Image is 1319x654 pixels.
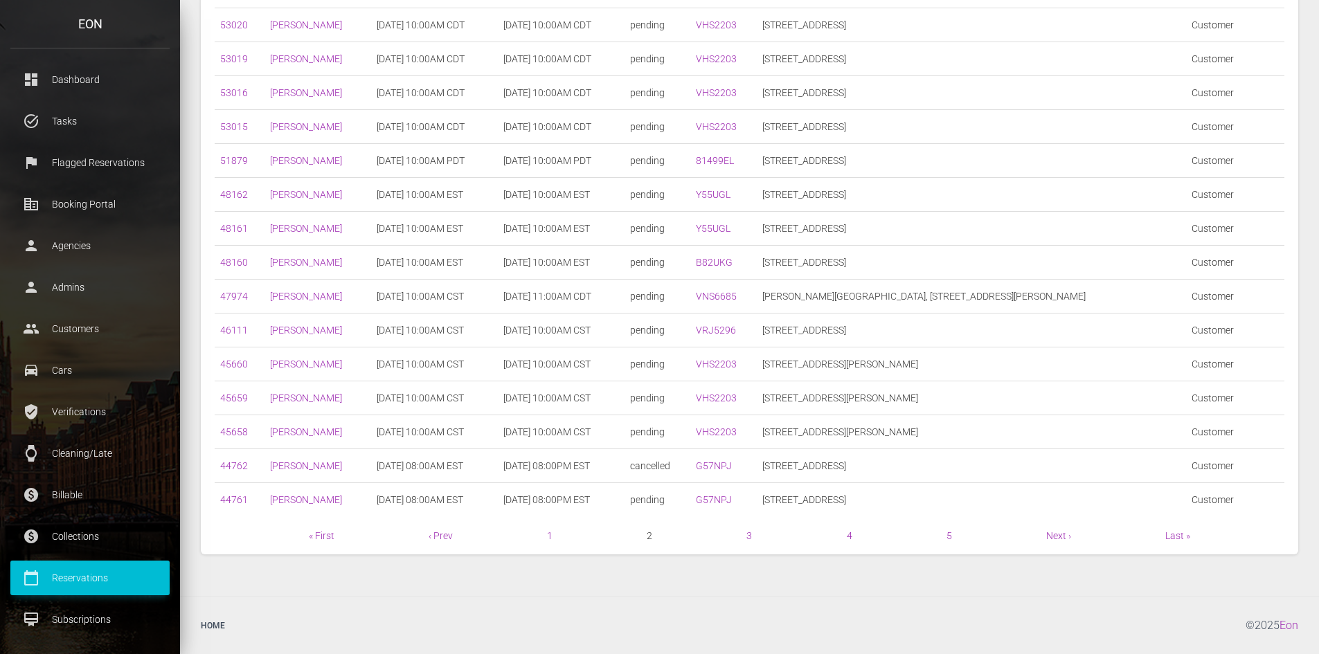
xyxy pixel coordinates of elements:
[371,76,498,110] td: [DATE] 10:00AM CDT
[1186,110,1284,144] td: Customer
[647,527,652,544] span: 2
[21,152,159,173] p: Flagged Reservations
[21,235,159,256] p: Agencies
[371,280,498,314] td: [DATE] 10:00AM CST
[371,144,498,178] td: [DATE] 10:00AM PDT
[625,110,690,144] td: pending
[371,449,498,483] td: [DATE] 08:00AM EST
[498,449,625,483] td: [DATE] 08:00PM EST
[1186,76,1284,110] td: Customer
[270,358,342,370] a: [PERSON_NAME]
[625,449,690,483] td: cancelled
[625,42,690,76] td: pending
[757,415,1185,449] td: [STREET_ADDRESS][PERSON_NAME]
[270,87,342,98] a: [PERSON_NAME]
[270,426,342,437] a: [PERSON_NAME]
[371,42,498,76] td: [DATE] 10:00AM CDT
[696,460,732,471] a: G57NPJ
[498,314,625,347] td: [DATE] 10:00AM CST
[215,527,1284,544] nav: pager
[696,19,737,30] a: VHS2203
[625,8,690,42] td: pending
[220,460,248,471] a: 44762
[757,280,1185,314] td: [PERSON_NAME][GEOGRAPHIC_DATA], [STREET_ADDRESS][PERSON_NAME]
[696,121,737,132] a: VHS2203
[309,530,334,541] a: « First
[625,246,690,280] td: pending
[21,69,159,90] p: Dashboard
[270,53,342,64] a: [PERSON_NAME]
[625,381,690,415] td: pending
[429,530,453,541] a: ‹ Prev
[498,280,625,314] td: [DATE] 11:00AM CDT
[498,42,625,76] td: [DATE] 10:00AM CDT
[10,353,170,388] a: drive_eta Cars
[10,145,170,180] a: flag Flagged Reservations
[21,277,159,298] p: Admins
[625,483,690,517] td: pending
[190,607,235,644] a: Home
[757,347,1185,381] td: [STREET_ADDRESS][PERSON_NAME]
[10,561,170,595] a: calendar_today Reservations
[1186,449,1284,483] td: Customer
[757,76,1185,110] td: [STREET_ADDRESS]
[757,449,1185,483] td: [STREET_ADDRESS]
[498,415,625,449] td: [DATE] 10:00AM CST
[220,494,248,505] a: 44761
[10,394,170,429] a: verified_user Verifications
[10,436,170,471] a: watch Cleaning/Late
[1186,280,1284,314] td: Customer
[1280,619,1298,632] a: Eon
[757,381,1185,415] td: [STREET_ADDRESS][PERSON_NAME]
[757,8,1185,42] td: [STREET_ADDRESS]
[10,104,170,138] a: task_alt Tasks
[498,110,625,144] td: [DATE] 10:00AM CDT
[270,494,342,505] a: [PERSON_NAME]
[21,401,159,422] p: Verifications
[371,110,498,144] td: [DATE] 10:00AM CDT
[696,223,730,234] a: Y55UGL
[220,53,248,64] a: 53019
[371,8,498,42] td: [DATE] 10:00AM CDT
[371,347,498,381] td: [DATE] 10:00AM CST
[847,530,852,541] a: 4
[1186,42,1284,76] td: Customer
[625,280,690,314] td: pending
[696,358,737,370] a: VHS2203
[21,318,159,339] p: Customers
[625,178,690,212] td: pending
[1186,178,1284,212] td: Customer
[757,314,1185,347] td: [STREET_ADDRESS]
[547,530,553,541] a: 1
[757,110,1185,144] td: [STREET_ADDRESS]
[1186,483,1284,517] td: Customer
[757,212,1185,246] td: [STREET_ADDRESS]
[1165,530,1190,541] a: Last »
[696,155,734,166] a: 81499EL
[696,257,733,268] a: B82UKG
[625,347,690,381] td: pending
[696,291,737,302] a: VNS6685
[625,76,690,110] td: pending
[371,381,498,415] td: [DATE] 10:00AM CST
[10,478,170,512] a: paid Billable
[220,358,248,370] a: 45660
[10,602,170,637] a: card_membership Subscriptions
[10,62,170,97] a: dashboard Dashboard
[371,246,498,280] td: [DATE] 10:00AM EST
[696,392,737,403] a: VHS2203
[10,311,170,346] a: people Customers
[1246,607,1309,644] div: © 2025
[696,325,736,336] a: VRJ5296
[270,392,342,403] a: [PERSON_NAME]
[498,246,625,280] td: [DATE] 10:00AM EST
[498,178,625,212] td: [DATE] 10:00AM EST
[220,257,248,268] a: 48160
[498,381,625,415] td: [DATE] 10:00AM CST
[371,483,498,517] td: [DATE] 08:00AM EST
[498,212,625,246] td: [DATE] 10:00AM EST
[1186,246,1284,280] td: Customer
[696,87,737,98] a: VHS2203
[270,223,342,234] a: [PERSON_NAME]
[696,426,737,437] a: VHS2203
